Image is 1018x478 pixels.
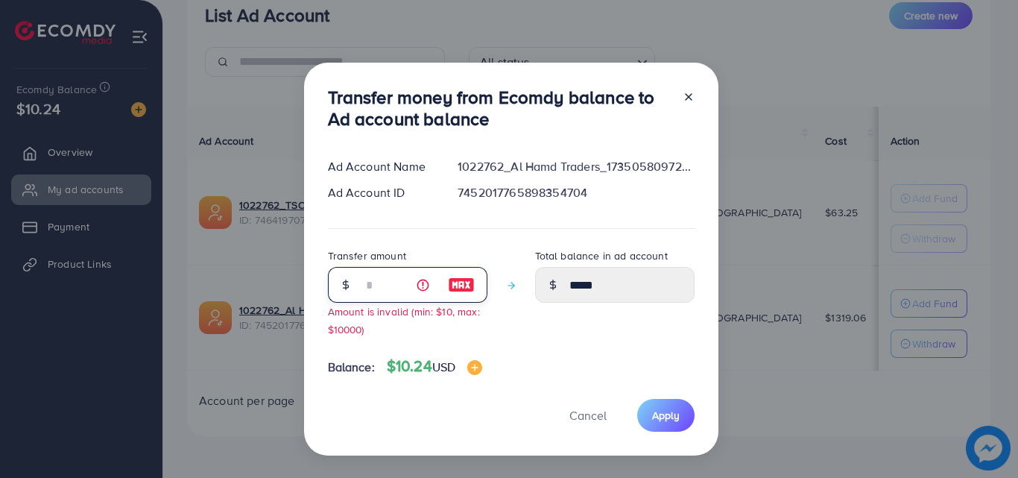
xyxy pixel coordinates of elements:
button: Apply [637,399,695,431]
span: USD [432,359,455,375]
span: Apply [652,408,680,423]
div: 7452017765898354704 [446,184,706,201]
img: image [467,360,482,375]
div: Ad Account ID [316,184,446,201]
div: Ad Account Name [316,158,446,175]
button: Cancel [551,399,625,431]
img: image [448,276,475,294]
span: Cancel [569,407,607,424]
label: Transfer amount [328,248,406,263]
label: Total balance in ad account [535,248,668,263]
span: Balance: [328,359,375,376]
h3: Transfer money from Ecomdy balance to Ad account balance [328,87,671,130]
small: Amount is invalid (min: $10, max: $10000) [328,304,480,336]
h4: $10.24 [387,357,482,376]
div: 1022762_Al Hamd Traders_1735058097282 [446,158,706,175]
